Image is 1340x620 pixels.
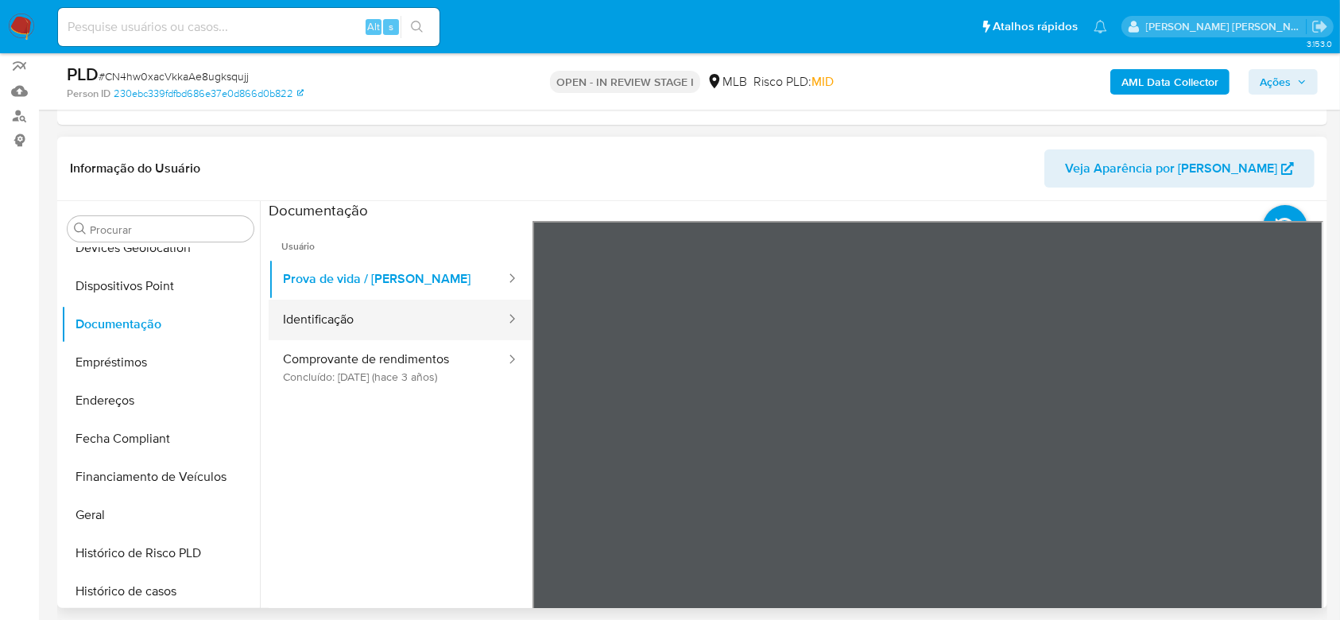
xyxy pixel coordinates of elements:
[1044,149,1315,188] button: Veja Aparência por [PERSON_NAME]
[58,17,440,37] input: Pesquise usuários ou casos...
[61,496,260,534] button: Geral
[67,87,110,101] b: Person ID
[61,420,260,458] button: Fecha Compliant
[1065,149,1277,188] span: Veja Aparência por [PERSON_NAME]
[61,229,260,267] button: Devices Geolocation
[74,223,87,235] button: Procurar
[67,61,99,87] b: PLD
[99,68,249,84] span: # CN4hw0xacVkkaAe8ugksqujj
[61,305,260,343] button: Documentação
[1307,37,1332,50] span: 3.153.0
[367,19,380,34] span: Alt
[401,16,433,38] button: search-icon
[70,161,200,176] h1: Informação do Usuário
[1311,18,1328,35] a: Sair
[389,19,393,34] span: s
[1110,69,1230,95] button: AML Data Collector
[753,73,834,91] span: Risco PLD:
[1121,69,1218,95] b: AML Data Collector
[61,572,260,610] button: Histórico de casos
[1146,19,1307,34] p: andrea.asantos@mercadopago.com.br
[61,267,260,305] button: Dispositivos Point
[1249,69,1318,95] button: Ações
[61,343,260,382] button: Empréstimos
[1260,69,1291,95] span: Ações
[707,73,747,91] div: MLB
[90,223,247,237] input: Procurar
[811,72,834,91] span: MID
[61,458,260,496] button: Financiamento de Veículos
[61,382,260,420] button: Endereços
[550,71,700,93] p: OPEN - IN REVIEW STAGE I
[114,87,304,101] a: 230ebc339fdfbd686e37e0d866d0b822
[993,18,1078,35] span: Atalhos rápidos
[61,534,260,572] button: Histórico de Risco PLD
[1094,20,1107,33] a: Notificações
